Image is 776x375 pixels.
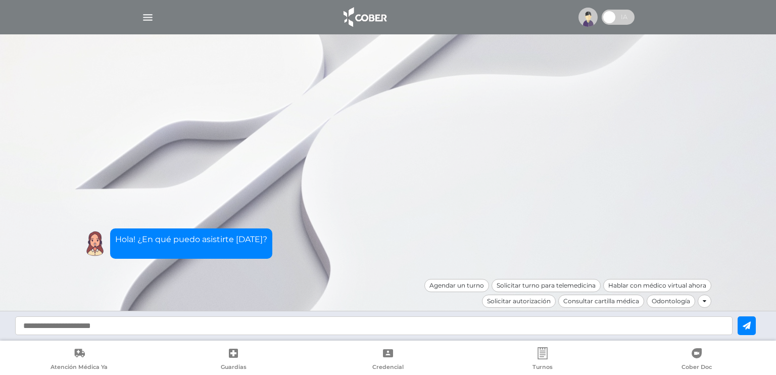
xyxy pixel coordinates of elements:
[51,363,108,372] span: Atención Médica Ya
[221,363,247,372] span: Guardias
[647,295,695,308] div: Odontología
[682,363,712,372] span: Cober Doc
[82,231,108,256] img: Cober IA
[619,347,774,373] a: Cober Doc
[492,279,601,292] div: Solicitar turno para telemedicina
[558,295,644,308] div: Consultar cartilla médica
[2,347,157,373] a: Atención Médica Ya
[532,363,553,372] span: Turnos
[157,347,311,373] a: Guardias
[578,8,598,27] img: profile-placeholder.svg
[424,279,489,292] div: Agendar un turno
[603,279,711,292] div: Hablar con médico virtual ahora
[311,347,465,373] a: Credencial
[372,363,404,372] span: Credencial
[141,11,154,24] img: Cober_menu-lines-white.svg
[482,295,556,308] div: Solicitar autorización
[115,233,267,246] p: Hola! ¿En qué puedo asistirte [DATE]?
[465,347,620,373] a: Turnos
[338,5,391,29] img: logo_cober_home-white.png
